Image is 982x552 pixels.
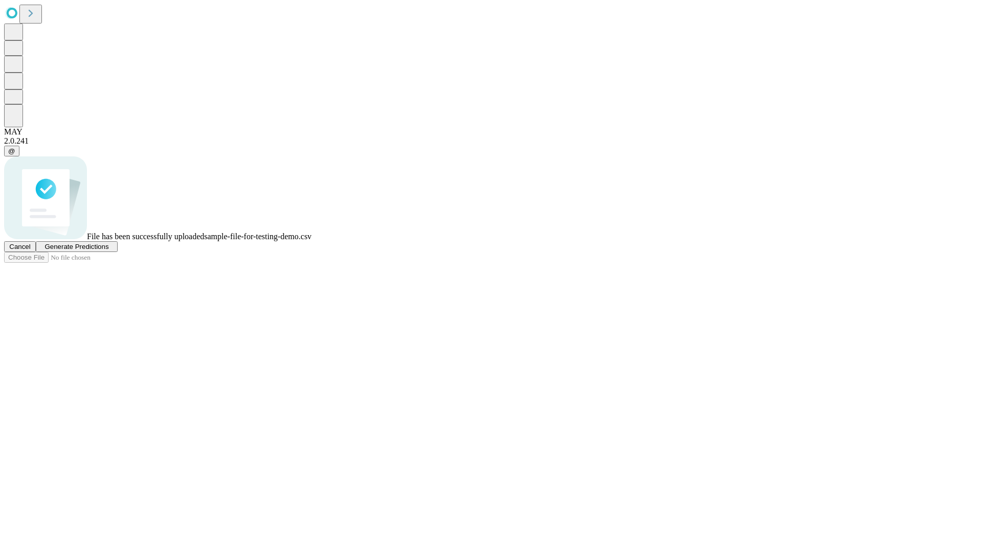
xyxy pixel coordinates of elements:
div: 2.0.241 [4,136,978,146]
button: Generate Predictions [36,241,118,252]
span: File has been successfully uploaded [87,232,204,241]
span: sample-file-for-testing-demo.csv [204,232,311,241]
button: @ [4,146,19,156]
button: Cancel [4,241,36,252]
span: Cancel [9,243,31,250]
div: MAY [4,127,978,136]
span: @ [8,147,15,155]
span: Generate Predictions [44,243,108,250]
